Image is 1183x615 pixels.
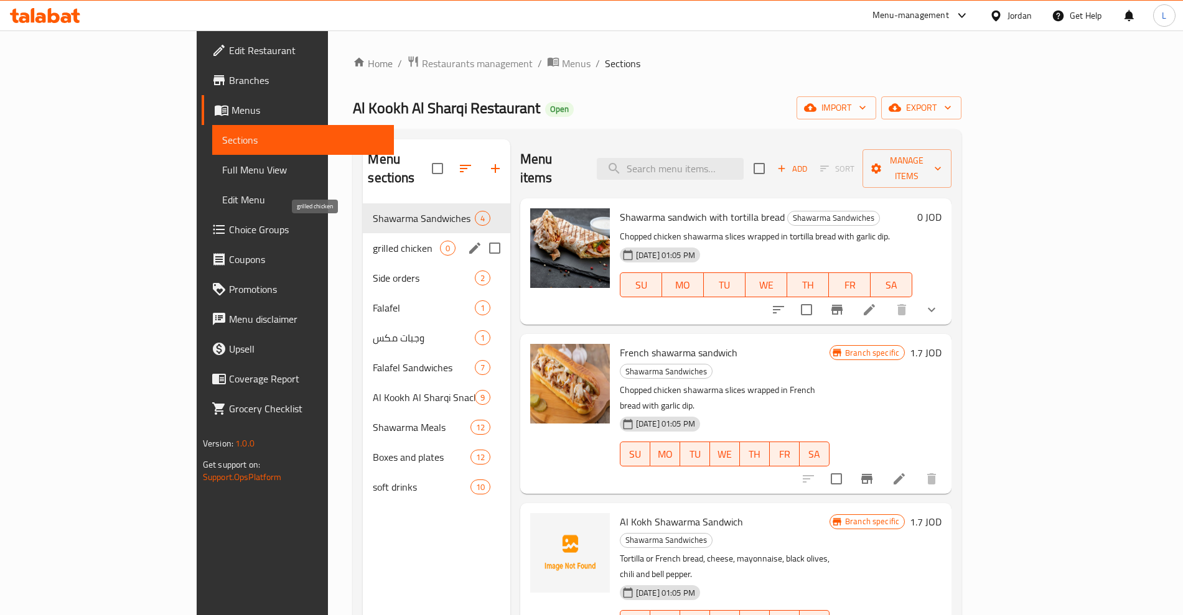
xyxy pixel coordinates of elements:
[530,513,610,593] img: Al Kokh Shawarma Sandwich
[373,420,470,435] span: Shawarma Meals
[620,364,713,379] div: Shawarma Sandwiches
[229,341,384,356] span: Upsell
[475,362,490,374] span: 7
[667,276,699,294] span: MO
[745,445,765,463] span: TH
[229,73,384,88] span: Branches
[373,241,439,256] span: grilled chicken
[775,162,809,176] span: Add
[545,104,574,114] span: Open
[787,211,880,226] div: Shawarma Sandwiches
[202,95,394,125] a: Menus
[373,211,474,226] div: Shawarma Sandwiches
[480,154,510,183] button: Add section
[363,263,510,293] div: Side orders2
[910,344,942,361] h6: 1.7 JOD
[800,442,830,466] button: SA
[775,445,795,463] span: FR
[538,56,542,71] li: /
[373,271,474,285] div: Side orders
[363,198,510,507] nav: Menu sections
[620,551,830,582] p: Tortilla or French bread, cheese, mayonnaise, black olives, chili and bell pepper.
[373,330,474,345] span: وجبات مكس
[530,208,610,288] img: Shawarma sandwich with tortilla bread
[620,208,785,226] span: Shawarma sandwich with tortilla bread
[772,159,812,178] span: Add item
[620,533,712,547] span: Shawarma Sandwiches
[530,344,610,423] img: French shawarma sandwich
[373,360,474,375] span: Falafel Sandwiches
[823,466,849,492] span: Select to update
[650,442,680,466] button: MO
[805,445,825,463] span: SA
[235,435,255,451] span: 1.0.0
[764,295,793,325] button: sort-choices
[715,445,735,463] span: WE
[353,94,540,122] span: Al Kookh Al Sharqi Restaurant
[792,276,824,294] span: TH
[620,382,830,414] p: Chopped chicken shawarma slices wrapped in French bread with garlic dip.
[872,8,949,23] div: Menu-management
[917,208,942,226] h6: 0 JOD
[680,442,710,466] button: TU
[520,150,582,187] h2: Menu items
[787,272,829,297] button: TH
[353,55,961,72] nav: breadcrumb
[212,185,394,215] a: Edit Menu
[229,371,384,386] span: Coverage Report
[596,56,600,71] li: /
[470,450,490,465] div: items
[863,149,952,188] button: Manage items
[202,394,394,423] a: Grocery Checklist
[625,276,657,294] span: SU
[709,276,741,294] span: TU
[475,272,490,284] span: 2
[917,295,947,325] button: show more
[840,347,904,359] span: Branch specific
[807,100,866,116] span: import
[222,162,384,177] span: Full Menu View
[363,233,510,263] div: grilled chicken0edit
[212,155,394,185] a: Full Menu View
[862,302,877,317] a: Edit menu item
[203,435,233,451] span: Version:
[398,56,402,71] li: /
[655,445,675,463] span: MO
[203,456,260,473] span: Get support on:
[620,229,912,244] p: Chopped chicken shawarma slices wrapped in tortilla bread with garlic dip.
[451,154,480,183] span: Sort sections
[620,272,662,297] button: SU
[710,442,740,466] button: WE
[363,442,510,472] div: Boxes and plates12
[475,213,490,224] span: 4
[229,401,384,416] span: Grocery Checklist
[475,390,490,405] div: items
[840,516,904,527] span: Branch specific
[1162,9,1166,22] span: L
[620,442,650,466] button: SU
[202,65,394,95] a: Branches
[440,241,456,256] div: items
[212,125,394,155] a: Sections
[834,276,866,294] span: FR
[202,215,394,244] a: Choice Groups
[685,445,705,463] span: TU
[788,211,879,225] span: Shawarma Sandwiches
[891,100,952,116] span: export
[373,390,474,405] span: Al Kookh Al Sharqi Snacks
[373,479,470,494] span: soft drinks
[475,360,490,375] div: items
[662,272,704,297] button: MO
[746,155,772,182] span: Select section
[407,55,533,72] a: Restaurants management
[631,418,700,430] span: [DATE] 01:05 PM
[910,513,942,530] h6: 1.7 JOD
[797,96,876,119] button: import
[475,271,490,285] div: items
[441,243,455,254] span: 0
[605,56,640,71] span: Sections
[203,469,282,485] a: Support.OpsPlatform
